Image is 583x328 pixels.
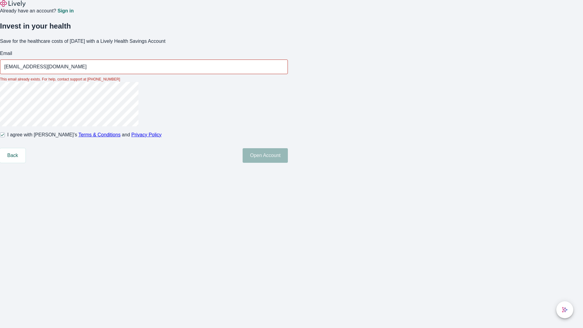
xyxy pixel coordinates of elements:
a: Privacy Policy [131,132,162,137]
button: chat [556,301,573,318]
svg: Lively AI Assistant [562,307,568,313]
a: Terms & Conditions [78,132,121,137]
a: Sign in [57,9,73,13]
span: I agree with [PERSON_NAME]’s and [7,131,162,138]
